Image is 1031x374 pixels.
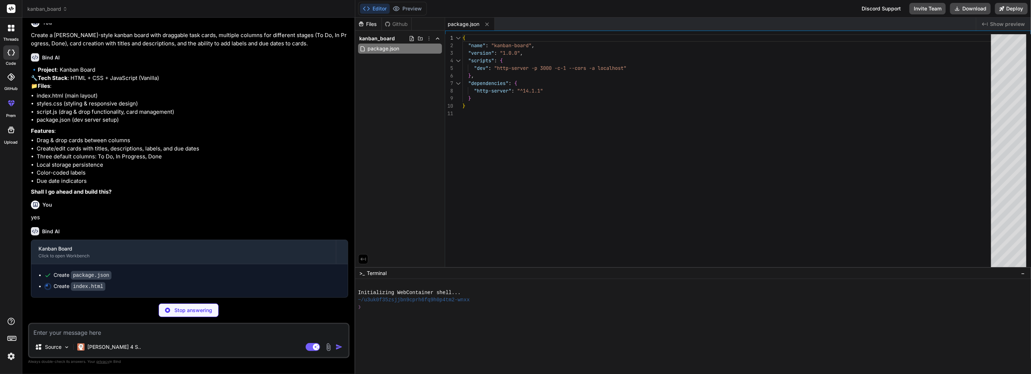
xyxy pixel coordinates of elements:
[174,307,212,314] p: Stop answering
[468,95,471,102] span: }
[468,57,494,64] span: "scripts"
[990,21,1025,28] span: Show preview
[71,271,111,280] code: package.json
[517,87,543,94] span: "^14.1.1"
[3,36,19,42] label: threads
[367,44,400,53] span: package.json
[54,271,111,279] div: Create
[6,113,16,119] label: prem
[31,188,111,195] strong: Shall I go ahead and build this?
[336,343,343,351] img: icon
[445,64,453,72] div: 5
[462,35,465,41] span: {
[367,270,387,277] span: Terminal
[382,21,411,28] div: Github
[494,57,497,64] span: :
[358,303,362,311] span: ❯
[445,34,453,42] div: 1
[390,4,425,14] button: Preview
[909,3,946,14] button: Invite Team
[77,343,85,351] img: Claude 4 Sonnet
[360,270,365,277] span: >_
[454,80,463,87] div: Click to collapse the range.
[355,21,382,28] div: Files
[445,80,453,87] div: 7
[31,66,348,90] p: 🔹 : Kanban Board 🔧 : HTML + CSS + JavaScript (Vanilla) 📁 :
[71,282,105,291] code: index.html
[468,42,485,49] span: "name"
[445,42,453,49] div: 2
[45,343,61,351] p: Source
[37,161,348,169] li: Local storage persistence
[360,4,390,14] button: Editor
[491,42,532,49] span: "kanban-board"
[42,201,52,208] h6: You
[500,57,503,64] span: {
[532,42,534,49] span: ,
[468,72,471,79] span: }
[1020,267,1027,279] button: −
[54,283,105,290] div: Create
[950,3,991,14] button: Download
[324,343,333,351] img: attachment
[454,57,463,64] div: Click to collapse the range.
[42,228,60,235] h6: Bind AI
[31,31,348,48] p: Create a [PERSON_NAME]-style kanban board with draggable task cards, multiple columns for differe...
[37,153,348,161] li: Three default columns: To Do, In Progress, Done
[31,127,54,134] strong: Features
[494,50,497,56] span: :
[6,60,16,67] label: code
[494,65,626,71] span: "http-server -p 3000 -c-1 --cors -a localhost"
[37,177,348,185] li: Due date indicators
[995,3,1028,14] button: Deploy
[38,75,68,81] strong: Tech Stack
[520,50,523,56] span: ,
[4,139,18,145] label: Upload
[96,359,109,364] span: privacy
[38,245,329,252] div: Kanban Board
[448,21,480,28] span: package.json
[31,127,348,135] p: :
[445,87,453,95] div: 8
[27,5,68,13] span: kanban_board
[445,72,453,80] div: 6
[5,350,17,362] img: settings
[87,343,141,351] p: [PERSON_NAME] 4 S..
[474,87,511,94] span: "http-server"
[468,50,494,56] span: "version"
[514,80,517,86] span: {
[37,169,348,177] li: Color-coded labels
[857,3,905,14] div: Discord Support
[445,95,453,102] div: 9
[474,65,488,71] span: "dev"
[454,34,463,42] div: Click to collapse the range.
[468,80,508,86] span: "dependencies"
[358,289,461,296] span: Initializing WebContainer shell...
[511,87,514,94] span: :
[31,213,348,222] p: yes
[31,240,336,264] button: Kanban BoardClick to open Workbench
[445,102,453,110] div: 10
[37,136,348,145] li: Drag & drop cards between columns
[28,358,350,365] p: Always double-check its answers. Your in Bind
[445,110,453,117] div: 11
[485,42,488,49] span: :
[37,100,348,108] li: styles.css (styling & responsive design)
[462,103,465,109] span: }
[500,50,520,56] span: "1.0.0"
[38,66,57,73] strong: Project
[38,82,50,89] strong: Files
[38,253,329,259] div: Click to open Workbench
[471,72,474,79] span: ,
[488,65,491,71] span: :
[37,92,348,100] li: index.html (main layout)
[360,35,395,42] span: kanban_board
[508,80,511,86] span: :
[42,54,60,61] h6: Bind AI
[445,49,453,57] div: 3
[4,86,18,92] label: GitHub
[445,57,453,64] div: 4
[37,116,348,124] li: package.json (dev server setup)
[358,296,470,303] span: ~/u3uk0f35zsjjbn9cprh6fq9h0p4tm2-wnxx
[64,344,70,350] img: Pick Models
